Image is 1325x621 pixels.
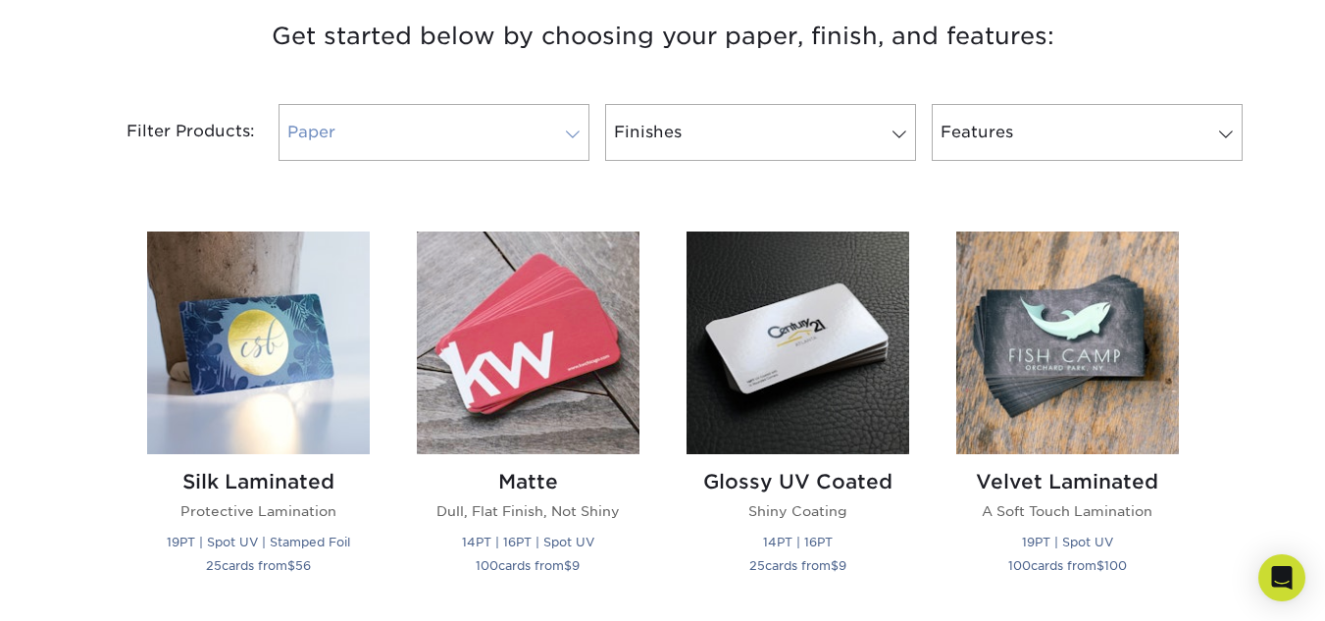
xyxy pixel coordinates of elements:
small: 19PT | Spot UV [1022,535,1113,549]
span: $ [831,558,839,573]
div: Filter Products: [75,104,271,161]
p: A Soft Touch Lamination [956,501,1179,521]
span: 100 [476,558,498,573]
small: cards from [206,558,311,573]
h2: Silk Laminated [147,470,370,493]
h2: Matte [417,470,639,493]
p: Shiny Coating [687,501,909,521]
a: Paper [279,104,589,161]
a: Velvet Laminated Business Cards Velvet Laminated A Soft Touch Lamination 19PT | Spot UV 100cards ... [956,232,1179,599]
p: Protective Lamination [147,501,370,521]
span: 25 [206,558,222,573]
span: 9 [839,558,846,573]
img: Matte Business Cards [417,232,639,454]
h2: Velvet Laminated [956,470,1179,493]
small: cards from [476,558,580,573]
a: Features [932,104,1243,161]
span: $ [564,558,572,573]
small: cards from [1008,558,1127,573]
small: 14PT | 16PT [763,535,833,549]
small: 14PT | 16PT | Spot UV [462,535,594,549]
span: 100 [1008,558,1031,573]
span: 9 [572,558,580,573]
span: 100 [1104,558,1127,573]
small: cards from [749,558,846,573]
img: Velvet Laminated Business Cards [956,232,1179,454]
img: Glossy UV Coated Business Cards [687,232,909,454]
p: Dull, Flat Finish, Not Shiny [417,501,639,521]
a: Matte Business Cards Matte Dull, Flat Finish, Not Shiny 14PT | 16PT | Spot UV 100cards from$9 [417,232,639,599]
a: Finishes [605,104,916,161]
img: Silk Laminated Business Cards [147,232,370,454]
a: Silk Laminated Business Cards Silk Laminated Protective Lamination 19PT | Spot UV | Stamped Foil ... [147,232,370,599]
span: $ [287,558,295,573]
span: $ [1096,558,1104,573]
span: 25 [749,558,765,573]
small: 19PT | Spot UV | Stamped Foil [167,535,350,549]
h2: Glossy UV Coated [687,470,909,493]
a: Glossy UV Coated Business Cards Glossy UV Coated Shiny Coating 14PT | 16PT 25cards from$9 [687,232,909,599]
div: Open Intercom Messenger [1258,554,1305,601]
span: 56 [295,558,311,573]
